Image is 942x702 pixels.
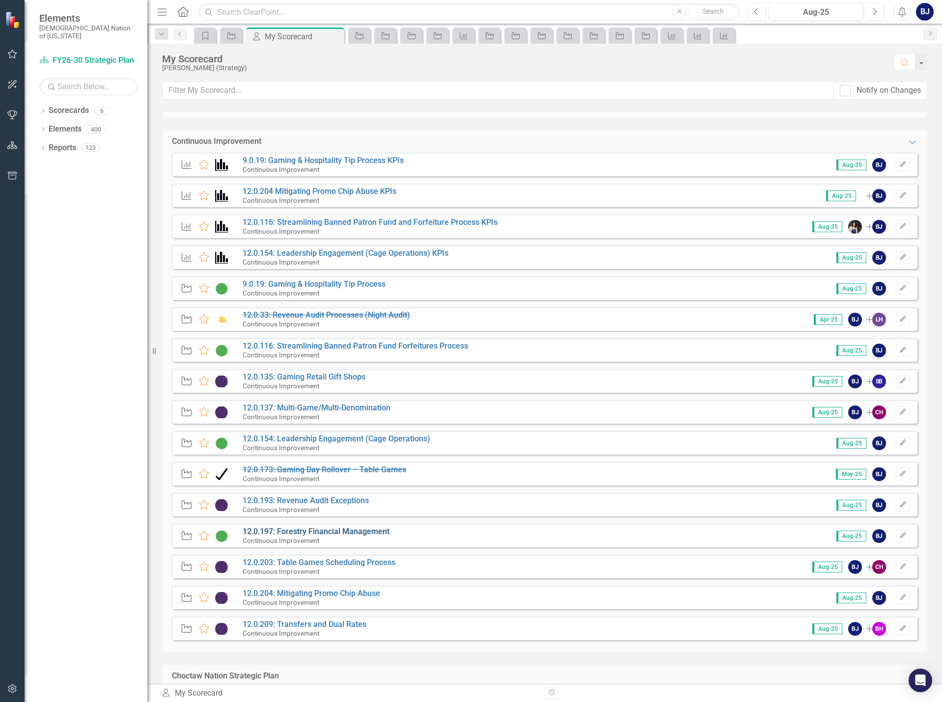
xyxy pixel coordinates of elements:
a: 12.0.197: Forestry Financial Management [243,527,389,536]
img: CI In Progress [215,376,228,387]
img: CI Action Plan Approved/In Progress [215,283,228,295]
small: Continuous Improvement [243,227,319,235]
a: Elements [49,124,82,135]
a: 12.0.204: Mitigating Promo Chip Abuse [243,589,380,598]
div: 6 [94,107,110,115]
div: My Scorecard [162,54,884,64]
div: BJ [872,189,886,203]
input: Filter My Scorecard... [162,81,834,100]
span: Aug-25 [812,376,842,387]
div: My Scorecard [161,688,537,699]
span: May-25 [836,469,866,480]
div: Continuous Improvement [172,136,261,147]
small: Continuous Improvement [243,382,319,390]
div: Choctaw Nation Strategic Plan [172,671,279,682]
div: BJ [872,529,886,543]
span: Apr-25 [814,314,842,325]
span: Aug-25 [836,500,866,511]
small: Continuous Improvement [243,351,319,359]
a: 12.0.204 Mitigating Promo Chip Abuse KPIs [243,187,396,196]
div: BJ [872,591,886,605]
a: 12.0.116: Streamlining Banned Patron Fund Forfeitures Process [243,341,468,351]
a: Scorecards [49,105,89,116]
button: Aug-25 [769,3,863,21]
span: Aug-25 [836,531,866,541]
small: Continuous Improvement [243,165,319,173]
div: Open Intercom Messenger [909,669,932,692]
img: CI In Progress [215,592,228,604]
div: My Scorecard [265,30,342,43]
span: Aug-25 [836,593,866,603]
div: BJ [872,498,886,512]
a: 12.0.209: Transfers and Dual Rates [243,620,366,629]
small: Continuous Improvement [243,258,319,266]
div: CH [872,405,886,419]
span: Aug-25 [812,623,842,634]
small: Continuous Improvement [243,598,319,606]
small: Continuous Improvement [243,567,319,575]
img: Layla Freeman [848,220,862,234]
div: BJ [872,436,886,450]
div: LH [872,313,886,326]
img: CI Action Plan Approved/In Progress [215,437,228,449]
a: Reports [49,142,76,154]
button: Search [689,5,738,19]
div: BJ [872,251,886,265]
img: CI In Progress [215,561,228,573]
input: Search Below... [39,78,138,95]
small: Continuous Improvement [243,537,319,544]
a: 12.0.154: Leadership Engagement (Cage Operations) KPIs [243,248,448,258]
a: 12.0.135: Gaming Retail Gift Shops [243,372,365,381]
img: Performance Management [215,252,228,264]
div: BJ [848,560,862,574]
span: Search [703,7,724,15]
a: 12.0.154: Leadership Engagement (Cage Operations) [243,434,430,443]
small: Continuous Improvement [243,413,319,421]
a: 12.0.116: Streamlining Banned Patron Fund and Forfeiture Process KPIs [243,217,498,227]
div: [PERSON_NAME] (Strategy) [162,64,884,72]
input: Search ClearPoint... [199,3,740,21]
span: Aug-25 [836,283,866,294]
span: Elements [39,12,138,24]
div: BJ [872,282,886,296]
small: Continuous Improvement [243,196,319,204]
div: BJ [848,405,862,419]
span: Aug-25 [812,562,842,572]
small: Continuous Improvement [243,506,319,513]
small: Continuous Improvement [243,289,319,297]
div: BJ [848,313,862,326]
div: 400 [86,125,106,134]
img: Completed [215,468,228,480]
a: 12.0.193: Revenue Audit Exceptions [243,496,369,505]
span: Aug-25 [836,438,866,449]
a: 9.0.19: Gaming & Hospitality Tip Process KPIs [243,156,404,165]
a: 12.0.137: Multi-Game/Multi-Denomination [243,403,390,412]
div: BJ [872,344,886,357]
img: CI Action Plan Approved/In Progress [215,530,228,542]
a: 12.0.173: Gaming Day Rollover – Table Games [243,465,406,474]
img: ClearPoint Strategy [5,11,22,28]
span: Aug-25 [836,252,866,263]
small: [DEMOGRAPHIC_DATA] Nation of [US_STATE] [39,24,138,40]
span: Aug-25 [812,221,842,232]
small: Continuous Improvement [243,629,319,637]
div: Notify on Changes [857,85,921,96]
span: Aug-25 [836,345,866,356]
small: Continuous Improvement [243,475,319,483]
small: Continuous Improvement [243,320,319,328]
a: 12.0.203: Table Games Scheduling Process [243,558,395,567]
div: BJ [848,622,862,636]
div: BJ [872,220,886,234]
div: BJ [872,467,886,481]
a: 12.0.33: Revenue Audit Processes (Night Audit) [243,310,410,320]
img: CI In Progress [215,406,228,418]
img: Performance Management [215,190,228,202]
img: CI In Progress [215,499,228,511]
a: 9.0.19: Gaming & Hospitality Tip Process [243,279,386,289]
div: Aug-25 [772,6,859,18]
img: Performance Management [215,221,228,233]
div: BJ [916,3,934,21]
div: BJ [872,158,886,172]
